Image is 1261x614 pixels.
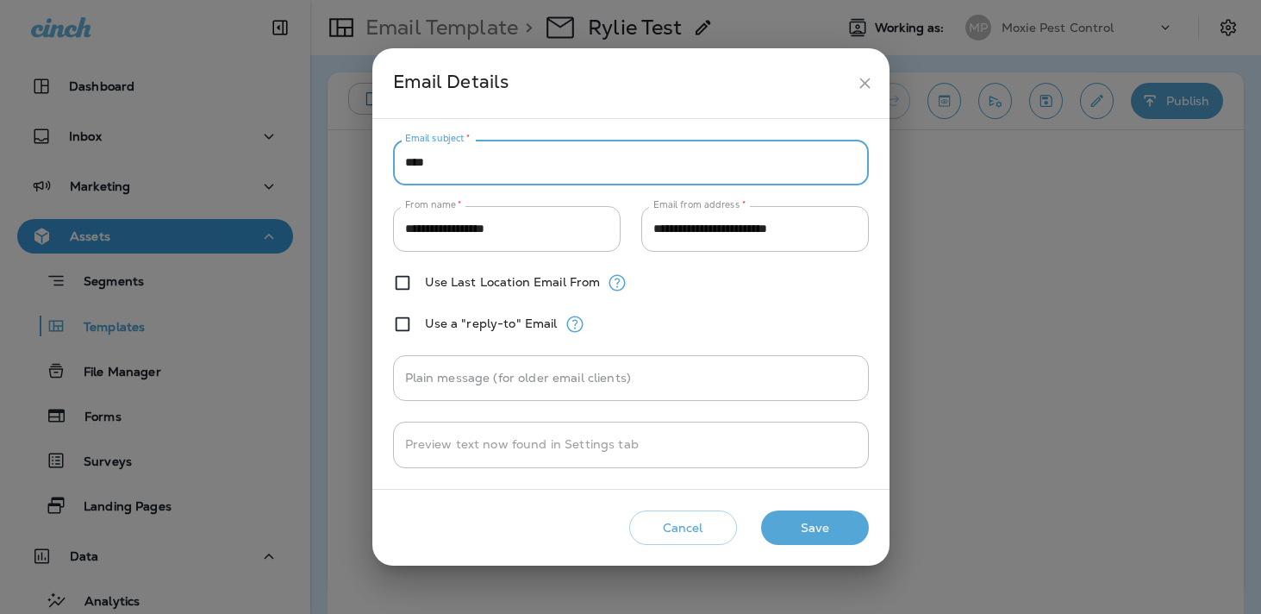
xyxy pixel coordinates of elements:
label: Use a "reply-to" Email [425,316,558,330]
label: From name [405,198,462,211]
button: close [849,67,881,99]
label: Email subject [405,132,471,145]
div: Email Details [393,67,849,99]
button: Cancel [629,511,737,546]
button: Save [761,511,869,546]
label: Use Last Location Email From [425,275,601,289]
label: Email from address [653,198,746,211]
